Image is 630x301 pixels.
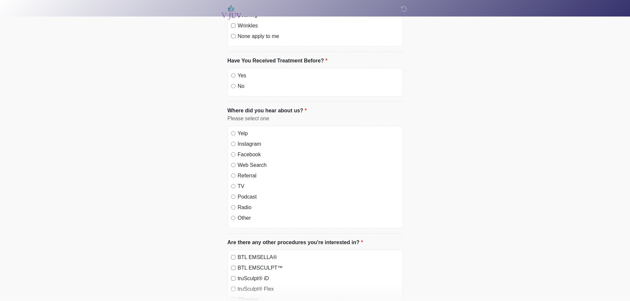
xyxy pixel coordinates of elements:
[238,275,399,282] label: truSculpt® iD
[238,193,399,201] label: Podcast
[231,131,235,135] input: Yelp
[231,205,235,209] input: Radio
[221,5,242,20] img: VJUV Logo
[238,204,399,211] label: Radio
[238,22,399,30] label: Wrinkles
[228,239,363,246] label: Are there any other procedures you're interested in?
[231,142,235,146] input: Instagram
[238,32,399,40] label: None apply to me
[228,57,328,65] label: Have You Received Treatment Before?
[238,151,399,159] label: Facebook
[231,287,235,291] input: truSculpt® Flex
[238,161,399,169] label: Web Search
[231,276,235,281] input: truSculpt® iD
[231,216,235,220] input: Other
[231,266,235,270] input: BTL EMSCULPT™
[231,163,235,167] input: Web Search
[238,130,399,137] label: Yelp
[238,172,399,180] label: Referral
[231,195,235,199] input: Podcast
[238,140,399,148] label: Instagram
[231,34,235,38] input: None apply to me
[228,107,307,115] label: Where did you hear about us?
[231,184,235,188] input: TV
[228,115,403,123] div: Please select one
[231,173,235,178] input: Referral
[238,264,399,272] label: BTL EMSCULPT™
[238,214,399,222] label: Other
[238,285,399,293] label: truSculpt® Flex
[231,255,235,259] input: BTL EMSELLA®
[238,253,399,261] label: BTL EMSELLA®
[231,23,235,28] input: Wrinkles
[231,73,235,78] input: Yes
[231,152,235,157] input: Facebook
[238,182,399,190] label: TV
[238,72,399,80] label: Yes
[231,84,235,88] input: No
[238,82,399,90] label: No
